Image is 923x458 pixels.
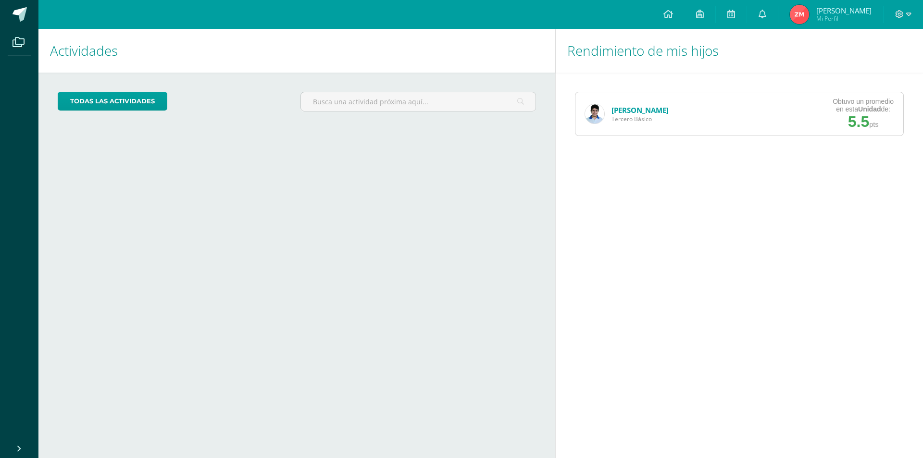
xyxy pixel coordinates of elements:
span: [PERSON_NAME] [816,6,872,15]
h1: Actividades [50,29,544,73]
img: 0ca29323496a58ac52238bc6cef66e25.png [585,104,604,124]
span: 5.5 [848,113,869,130]
h1: Rendimiento de mis hijos [567,29,911,73]
img: 67d5b4fbc1d12d3672e40db4a1e1e2a3.png [790,5,809,24]
a: [PERSON_NAME] [611,105,669,115]
span: Mi Perfil [816,14,872,23]
span: pts [869,121,878,128]
a: todas las Actividades [58,92,167,111]
input: Busca una actividad próxima aquí... [301,92,535,111]
div: Obtuvo un promedio en esta de: [833,98,894,113]
strong: Unidad [858,105,881,113]
span: Tercero Básico [611,115,669,123]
